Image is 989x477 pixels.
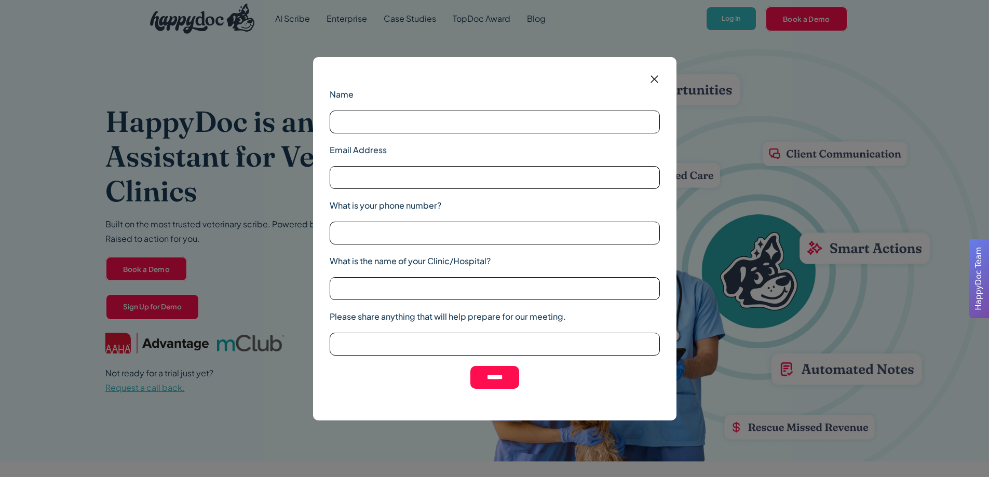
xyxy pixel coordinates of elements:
[330,144,660,156] label: Email Address
[330,310,660,323] label: Please share anything that will help prepare for our meeting.
[330,74,660,404] form: Email form 2
[330,199,660,212] label: What is your phone number?
[330,255,660,267] label: What is the name of your Clinic/Hospital?
[330,88,660,101] label: Name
